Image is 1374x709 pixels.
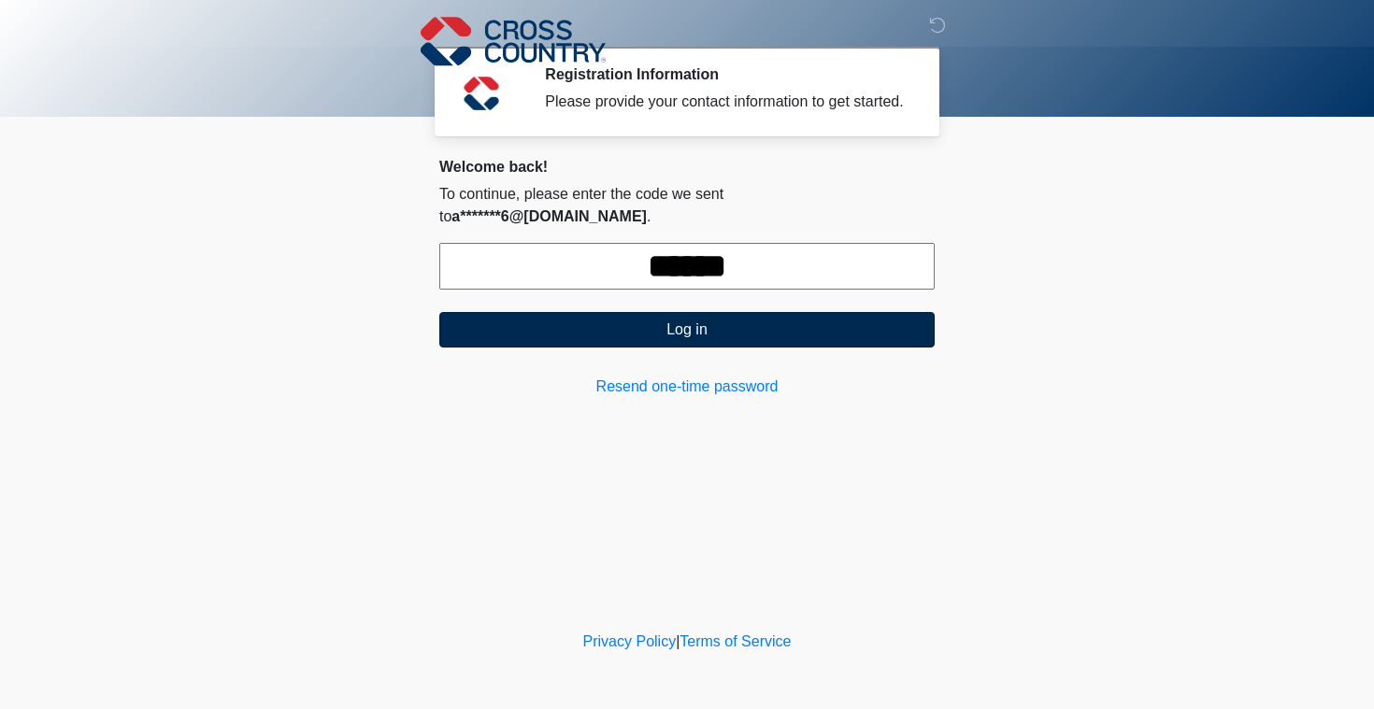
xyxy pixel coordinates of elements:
[439,158,935,176] h2: Welcome back!
[676,633,680,649] a: |
[439,183,935,228] p: To continue, please enter the code we sent to .
[680,633,791,649] a: Terms of Service
[583,633,677,649] a: Privacy Policy
[545,91,907,113] div: Please provide your contact information to get started.
[439,312,935,347] button: Log in
[453,65,509,121] img: Agent Avatar
[439,376,935,398] a: Resend one-time password
[421,14,606,68] img: Cross Country Logo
